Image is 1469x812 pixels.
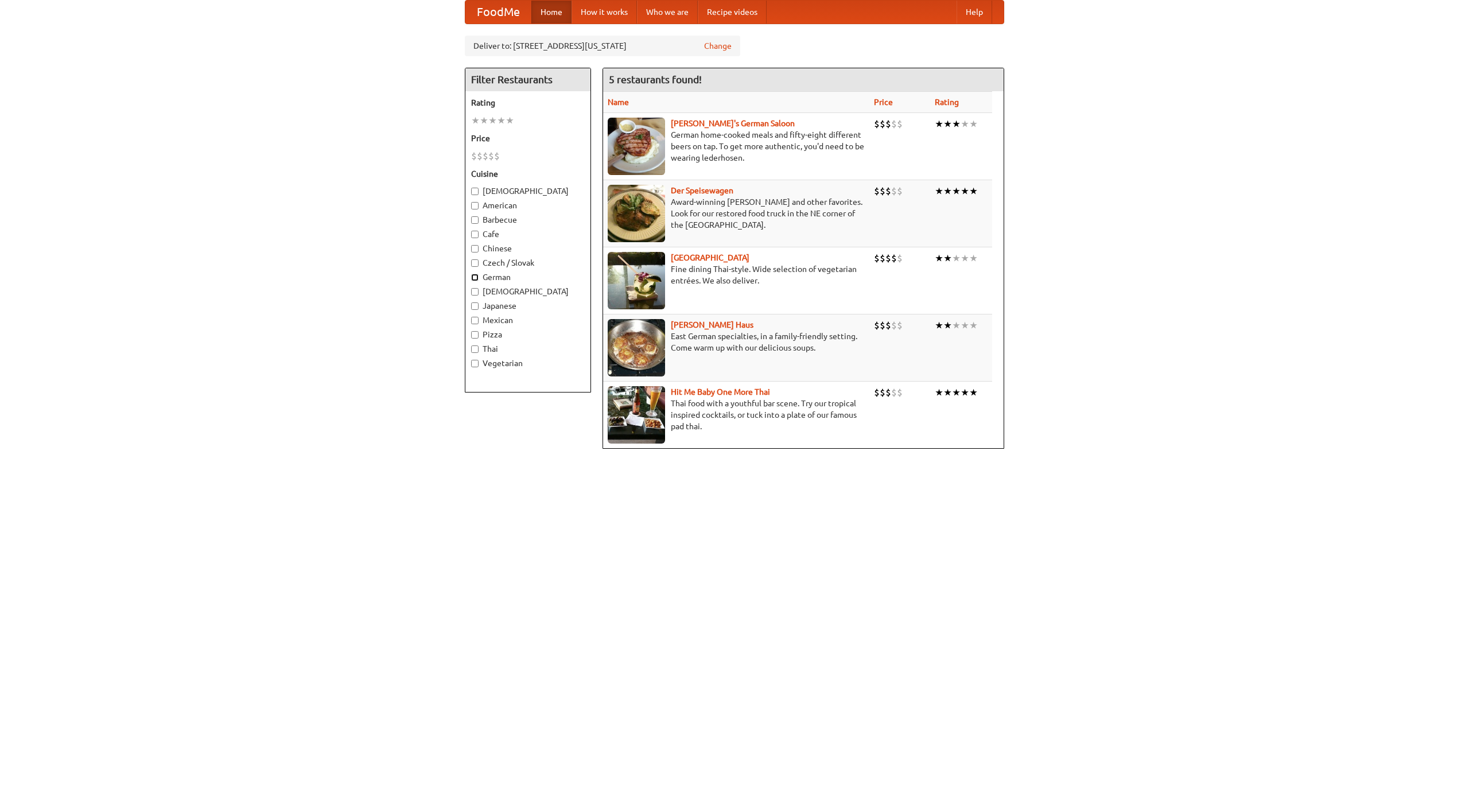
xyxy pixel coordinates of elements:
label: Thai [471,343,585,355]
p: Thai food with a youthful bar scene. Try our tropical inspired cocktails, or tuck into a plate of... [608,398,865,432]
input: Thai [471,345,479,353]
a: How it works [572,1,637,24]
b: [PERSON_NAME]'s German Saloon [671,119,795,128]
li: ★ [943,386,952,399]
h5: Price [471,133,585,144]
input: Chinese [471,245,479,252]
li: ★ [506,114,514,127]
a: Hit Me Baby One More Thai [671,387,770,397]
label: [DEMOGRAPHIC_DATA] [471,286,585,297]
li: ★ [943,118,952,130]
input: Mexican [471,317,479,324]
img: satay.jpg [608,252,665,309]
input: American [471,202,479,209]
label: Chinese [471,243,585,254]
label: American [471,200,585,211]
img: babythai.jpg [608,386,665,444]
li: $ [477,150,483,162]
li: $ [880,319,885,332]
li: ★ [943,185,952,197]
li: ★ [969,185,978,197]
li: ★ [943,319,952,332]
li: ★ [952,252,961,265]
input: Vegetarian [471,360,479,367]
li: ★ [943,252,952,265]
input: [DEMOGRAPHIC_DATA] [471,188,479,195]
li: $ [874,386,880,399]
li: $ [880,185,885,197]
label: Pizza [471,329,585,340]
a: Price [874,98,893,107]
p: Award-winning [PERSON_NAME] and other favorites. Look for our restored food truck in the NE corne... [608,196,865,231]
h5: Rating [471,97,585,108]
p: Fine dining Thai-style. Wide selection of vegetarian entrées. We also deliver. [608,263,865,286]
label: Mexican [471,314,585,326]
div: Deliver to: [STREET_ADDRESS][US_STATE] [465,36,740,56]
li: $ [891,386,897,399]
li: $ [880,118,885,130]
li: ★ [961,386,969,399]
a: Der Speisewagen [671,186,733,195]
li: $ [471,150,477,162]
li: $ [897,252,903,265]
li: ★ [952,118,961,130]
li: $ [891,185,897,197]
li: $ [880,252,885,265]
label: Czech / Slovak [471,257,585,269]
li: ★ [969,386,978,399]
li: ★ [952,319,961,332]
input: German [471,274,479,281]
p: East German specialties, in a family-friendly setting. Come warm up with our delicious soups. [608,331,865,353]
li: $ [885,319,891,332]
li: $ [483,150,488,162]
a: Change [704,40,732,52]
li: ★ [961,185,969,197]
input: [DEMOGRAPHIC_DATA] [471,288,479,296]
li: $ [891,118,897,130]
a: FoodMe [465,1,531,24]
input: Barbecue [471,216,479,224]
li: $ [897,185,903,197]
li: ★ [935,252,943,265]
input: Czech / Slovak [471,259,479,267]
li: ★ [969,319,978,332]
li: $ [874,118,880,130]
a: Who we are [637,1,698,24]
a: [PERSON_NAME] Haus [671,320,753,329]
p: German home-cooked meals and fifty-eight different beers on tap. To get more authentic, you'd nee... [608,129,865,164]
label: Cafe [471,228,585,240]
li: ★ [497,114,506,127]
label: German [471,271,585,283]
li: $ [897,386,903,399]
input: Japanese [471,302,479,310]
img: kohlhaus.jpg [608,319,665,376]
li: $ [897,319,903,332]
li: ★ [961,118,969,130]
input: Cafe [471,231,479,238]
li: $ [488,150,494,162]
li: $ [885,252,891,265]
a: Rating [935,98,959,107]
li: ★ [969,118,978,130]
ng-pluralize: 5 restaurants found! [609,74,702,85]
li: ★ [952,185,961,197]
li: ★ [961,252,969,265]
li: $ [880,386,885,399]
li: $ [897,118,903,130]
li: $ [874,319,880,332]
li: $ [885,118,891,130]
li: $ [874,252,880,265]
img: speisewagen.jpg [608,185,665,242]
li: ★ [471,114,480,127]
a: [GEOGRAPHIC_DATA] [671,253,749,262]
li: $ [891,319,897,332]
label: Vegetarian [471,358,585,369]
li: ★ [935,185,943,197]
li: $ [494,150,500,162]
input: Pizza [471,331,479,339]
li: ★ [935,319,943,332]
label: Barbecue [471,214,585,226]
label: [DEMOGRAPHIC_DATA] [471,185,585,197]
